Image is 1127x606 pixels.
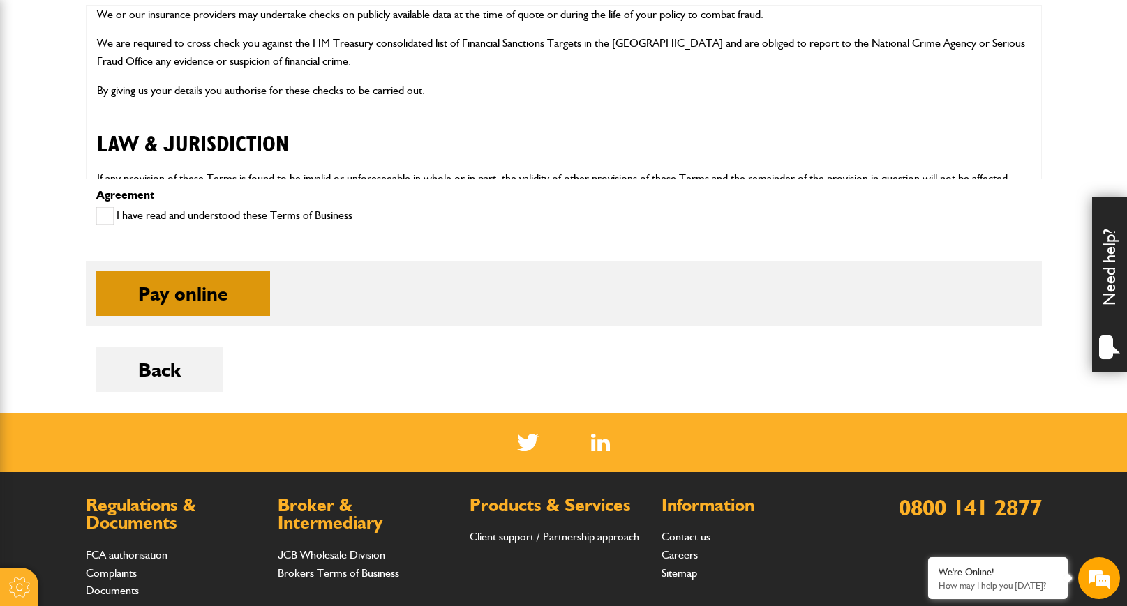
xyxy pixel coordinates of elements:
[229,7,262,40] div: Minimize live chat window
[899,494,1042,521] a: 0800 141 2877
[96,271,270,316] button: Pay online
[939,566,1057,578] div: We're Online!
[97,169,1031,223] p: If any provision of these Terms is found to be invalid or unforeseeable in whole or in part, the ...
[278,548,385,561] a: JCB Wholesale Division
[86,584,139,597] a: Documents
[18,252,255,418] textarea: Type your message and hit 'Enter'
[470,497,648,515] h2: Products & Services
[939,580,1057,591] p: How may I help you today?
[97,110,1031,158] h2: LAW & JURISDICTION
[278,566,399,580] a: Brokers Terms of Business
[662,497,839,515] h2: Information
[96,190,1031,201] p: Agreement
[18,129,255,160] input: Enter your last name
[24,77,59,97] img: d_20077148190_company_1631870298795_20077148190
[662,530,710,543] a: Contact us
[662,548,698,561] a: Careers
[18,170,255,201] input: Enter your email address
[97,82,1031,100] p: By giving us your details you authorise for these checks to be carried out.
[278,497,456,532] h2: Broker & Intermediary
[591,434,610,451] a: LinkedIn
[190,430,253,448] em: Start Chat
[470,530,639,543] a: Client support / Partnership approach
[97,6,1031,24] p: We or our insurance providers may undertake checks on publicly available data at the time of quot...
[517,434,539,451] img: Twitter
[97,34,1031,70] p: We are required to cross check you against the HM Treasury consolidated list of Financial Sanctio...
[96,347,223,392] button: Back
[1092,197,1127,372] div: Need help?
[96,207,352,225] label: I have read and understood these Terms of Business
[86,548,167,561] a: FCA authorisation
[73,78,234,96] div: Chat with us now
[591,434,610,451] img: Linked In
[86,566,137,580] a: Complaints
[18,211,255,242] input: Enter your phone number
[662,566,697,580] a: Sitemap
[86,497,264,532] h2: Regulations & Documents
